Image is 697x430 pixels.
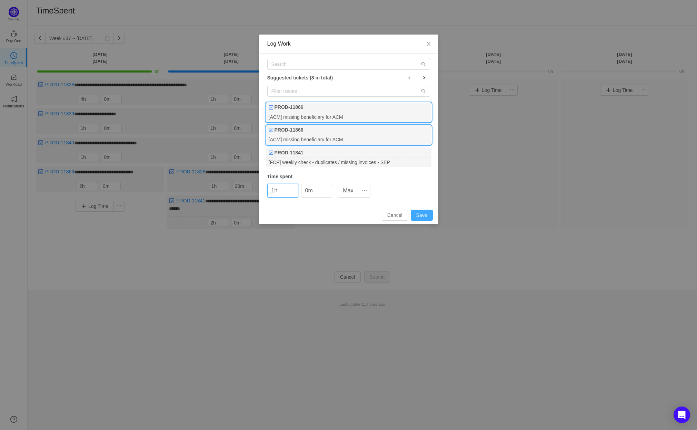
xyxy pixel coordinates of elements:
[267,73,430,82] div: Suggested tickets (8 in total)
[411,210,433,221] button: Save
[421,62,426,67] i: icon: search
[382,210,408,221] button: Cancel
[269,127,273,132] img: Task
[269,150,273,155] img: Task
[266,158,431,167] div: [FCP] weekly check - duplicates / missing invoices - SEP
[266,112,431,122] div: [ACM] missing beneficiary for ACM
[269,105,273,110] img: Task
[267,86,430,97] input: Filter issues
[421,89,426,94] i: icon: search
[267,173,430,180] div: Time spent
[275,126,303,134] b: PROD-11866
[426,41,431,47] i: icon: close
[674,407,690,423] div: Open Intercom Messenger
[266,135,431,144] div: [ACM] missing beneficiary for ACM
[338,184,359,198] button: Max
[267,40,430,48] div: Log Work
[267,59,430,70] input: Search
[359,184,370,198] button: icon: ellipsis
[419,35,438,54] button: Close
[275,149,303,156] b: PROD-11841
[275,104,303,111] b: PROD-11866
